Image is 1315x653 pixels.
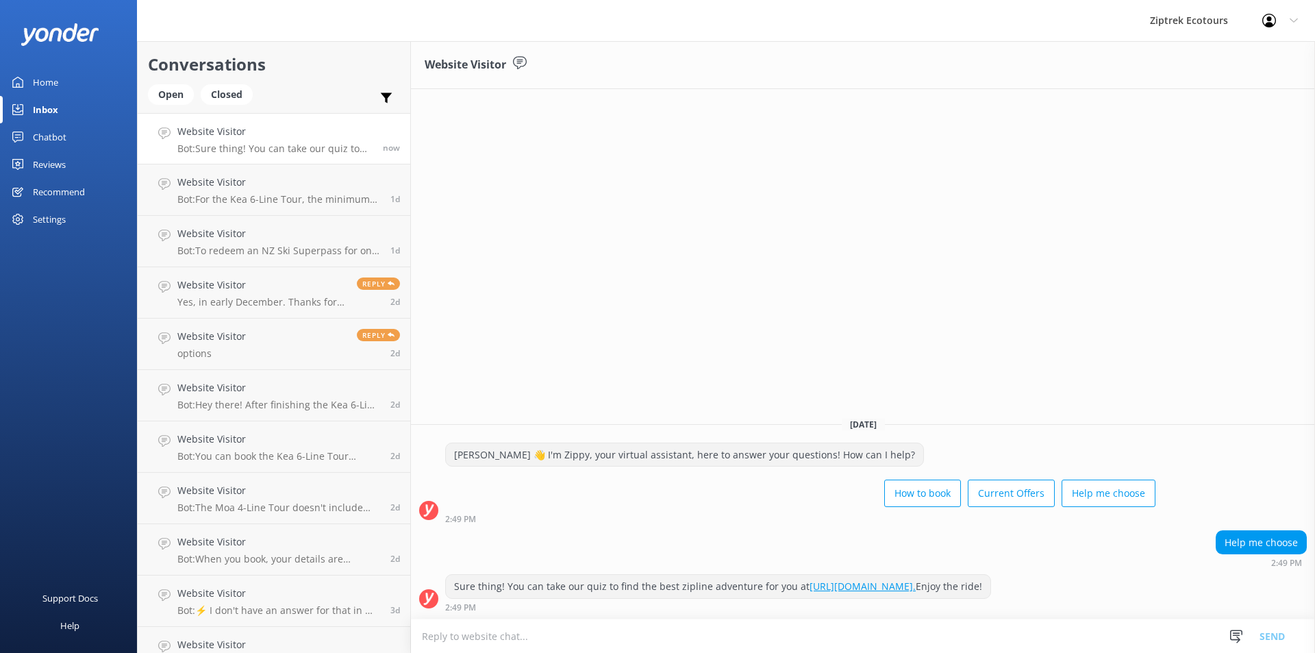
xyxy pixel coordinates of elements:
p: Yes, in early December. Thanks for your help - I've sent an email now. [177,296,347,308]
a: Website VisitorYes, in early December. Thanks for your help - I've sent an email now.Reply2d [138,267,410,319]
span: [DATE] [842,419,885,430]
span: Reply [357,278,400,290]
p: Bot: When you book, your details are recorded in our system. If you haven't received a confirmati... [177,553,380,565]
a: Website VisitorBot:When you book, your details are recorded in our system. If you haven't receive... [138,524,410,576]
div: Chatbot [33,123,66,151]
button: Help me choose [1062,480,1155,507]
div: Sure thing! You can take our quiz to find the best zipline adventure for you at Enjoy the ride! [446,575,990,598]
button: How to book [884,480,961,507]
span: Aug 23 2025 05:42pm (UTC +12:00) Pacific/Auckland [390,245,400,256]
div: Inbox [33,96,58,123]
p: Bot: Sure thing! You can take our quiz to find the best zipline adventure for you at [URL][DOMAIN... [177,143,373,155]
p: Bot: ⚡ I don't have an answer for that in my knowledge base. Please try and rephrase your questio... [177,604,380,617]
p: Bot: The Moa 4-Line Tour doesn't include the steepest tree to tree drop. The ziplines start low a... [177,502,380,514]
div: Help [60,612,79,639]
a: [URL][DOMAIN_NAME]. [810,580,916,593]
strong: 2:49 PM [1271,559,1302,567]
p: Bot: Hey there! After finishing the Kea 6-Line Tour, you'll end up in town, not where you started... [177,399,380,411]
p: Bot: You can book the Kea 6-Line Tour online, where you can check live availability for your grou... [177,450,380,463]
h2: Conversations [148,51,400,77]
div: Open [148,84,194,105]
div: Aug 25 2025 02:49pm (UTC +12:00) Pacific/Auckland [1216,558,1307,567]
a: Closed [201,86,260,101]
img: yonder-white-logo.png [21,23,99,46]
h4: Website Visitor [177,175,380,190]
span: Aug 23 2025 02:45pm (UTC +12:00) Pacific/Auckland [390,296,400,308]
div: Settings [33,206,66,233]
a: Website VisitorBot:You can book the Kea 6-Line Tour online, where you can check live availability... [138,421,410,473]
span: Aug 22 2025 09:43am (UTC +12:00) Pacific/Auckland [390,604,400,616]
h4: Website Visitor [177,124,373,139]
h4: Website Visitor [177,278,347,293]
h4: Website Visitor [177,534,380,550]
a: Website VisitorBot:For the Kea 6-Line Tour, the minimum weight is 30kg (66lbs). The Kereru 2-Line... [138,164,410,216]
a: Website VisitorBot:⚡ I don't have an answer for that in my knowledge base. Please try and rephras... [138,576,410,627]
h4: Website Visitor [177,226,380,241]
a: Website VisitorBot:Hey there! After finishing the Kea 6-Line Tour, you'll end up in town, not whe... [138,370,410,421]
div: Home [33,69,58,96]
strong: 2:49 PM [445,515,476,523]
div: Aug 25 2025 02:49pm (UTC +12:00) Pacific/Auckland [445,602,991,612]
h4: Website Visitor [177,329,246,344]
a: Website VisitoroptionsReply2d [138,319,410,370]
p: options [177,347,246,360]
span: Aug 23 2025 04:35am (UTC +12:00) Pacific/Auckland [390,450,400,462]
strong: 2:49 PM [445,604,476,612]
span: Aug 25 2025 02:49pm (UTC +12:00) Pacific/Auckland [383,142,400,153]
h4: Website Visitor [177,380,380,395]
a: Website VisitorBot:To redeem an NZ Ski Superpass for one of our Zipline Tours, please visit our o... [138,216,410,267]
h4: Website Visitor [177,432,380,447]
span: Aug 23 2025 11:16am (UTC +12:00) Pacific/Auckland [390,347,400,359]
div: Reviews [33,151,66,178]
p: Bot: To redeem an NZ Ski Superpass for one of our Zipline Tours, please visit our office at [STRE... [177,245,380,257]
p: Bot: For the Kea 6-Line Tour, the minimum weight is 30kg (66lbs). The Kereru 2-Line & Drop Tour h... [177,193,380,206]
div: Aug 25 2025 02:49pm (UTC +12:00) Pacific/Auckland [445,514,1155,523]
span: Aug 24 2025 09:25am (UTC +12:00) Pacific/Auckland [390,193,400,205]
a: Website VisitorBot:Sure thing! You can take our quiz to find the best zipline adventure for you a... [138,113,410,164]
span: Reply [357,329,400,341]
span: Aug 23 2025 01:25am (UTC +12:00) Pacific/Auckland [390,502,400,513]
h4: Website Visitor [177,586,380,601]
div: [PERSON_NAME] 👋 I'm Zippy, your virtual assistant, here to answer your questions! How can I help? [446,443,923,467]
div: Closed [201,84,253,105]
span: Aug 23 2025 07:55am (UTC +12:00) Pacific/Auckland [390,399,400,410]
button: Current Offers [968,480,1055,507]
a: Website VisitorBot:The Moa 4-Line Tour doesn't include the steepest tree to tree drop. The ziplin... [138,473,410,524]
a: Open [148,86,201,101]
h4: Website Visitor [177,637,380,652]
h3: Website Visitor [425,56,506,74]
div: Recommend [33,178,85,206]
div: Support Docs [42,584,98,612]
div: Help me choose [1216,531,1306,554]
h4: Website Visitor [177,483,380,498]
span: Aug 22 2025 09:41pm (UTC +12:00) Pacific/Auckland [390,553,400,565]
